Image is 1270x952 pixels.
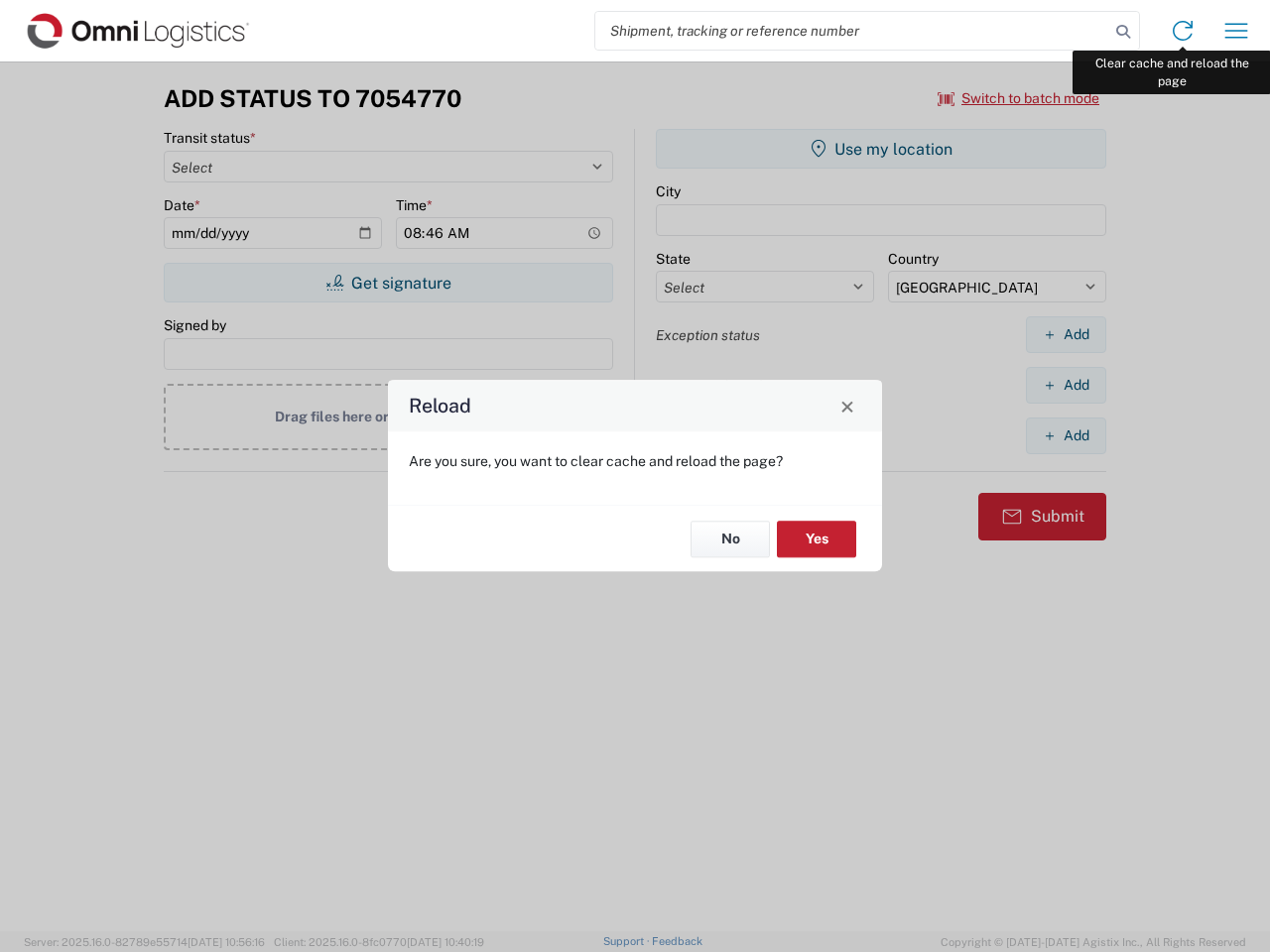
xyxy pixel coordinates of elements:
h4: Reload [409,392,471,420]
button: Yes [777,521,856,557]
button: Close [833,392,861,419]
input: Shipment, tracking or reference number [595,12,1109,50]
p: Are you sure, you want to clear cache and reload the page? [409,452,861,470]
button: No [691,521,770,557]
